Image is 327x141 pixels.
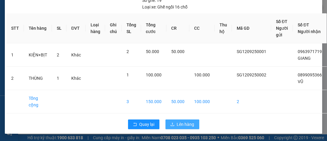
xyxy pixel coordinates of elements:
span: Nhận: [58,6,72,12]
th: Thu hộ [215,13,232,43]
td: 50.000 [166,90,189,113]
td: 1 [6,43,24,67]
th: CR [166,13,189,43]
span: 1 [127,72,129,77]
div: VŨ [58,12,110,20]
th: CC [189,13,215,43]
td: THÙNG [24,67,52,90]
span: 1 [57,76,59,81]
span: SG1209250002 [237,72,266,77]
td: 3 [122,90,141,113]
div: Chợ Lách [58,5,110,12]
th: Mã GD [232,13,271,43]
span: Loại xe: [142,4,156,10]
span: 50.000 [171,49,184,54]
span: Gửi: [5,6,14,12]
th: STT [6,13,24,43]
td: Khác [66,67,86,90]
th: ĐVT [66,13,86,43]
span: 50.000 [146,49,159,54]
span: 100.000 [146,72,162,77]
button: rollbackQuay lại [128,119,159,129]
th: Loại hàng [86,13,105,43]
button: uploadLên hàng [165,119,199,129]
span: Người gửi [276,26,288,37]
span: DĐ: [58,32,66,38]
span: SG1209250001 [237,49,266,54]
span: Số ĐT [276,19,287,24]
span: 0963971719 [298,49,322,54]
span: LỘ HỘI [66,28,97,39]
td: 150.000 [141,90,166,113]
th: Tên hàng [24,13,52,43]
th: Tổng cước [141,13,166,43]
div: Ghế ngồi 16 chỗ [142,4,188,10]
th: Tổng SL [122,13,141,43]
td: 100.000 [189,90,215,113]
span: GIANG [298,56,311,61]
span: CC : [57,44,65,50]
td: 2 [232,90,271,113]
td: 2 [6,67,24,90]
th: SL [52,13,66,43]
span: 0899095366 [298,72,322,77]
span: rollback [133,122,137,127]
span: Người nhận [298,29,321,34]
span: 2 [57,52,59,57]
span: upload [170,122,175,127]
span: Số ĐT [298,22,309,27]
span: Lên hàng [177,121,194,128]
th: Ghi chú [105,13,122,43]
span: 100.000 [194,72,210,77]
td: Tổng cộng [24,90,52,113]
td: KIỆN+BỊT [24,43,52,67]
span: 2 [127,49,129,54]
div: 0899095366 [58,20,110,28]
span: Quay lại [139,121,155,128]
td: Khác [66,43,86,67]
div: Sài Gòn [5,5,53,12]
span: VŨ [298,79,303,84]
div: 100.000 [57,42,110,51]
